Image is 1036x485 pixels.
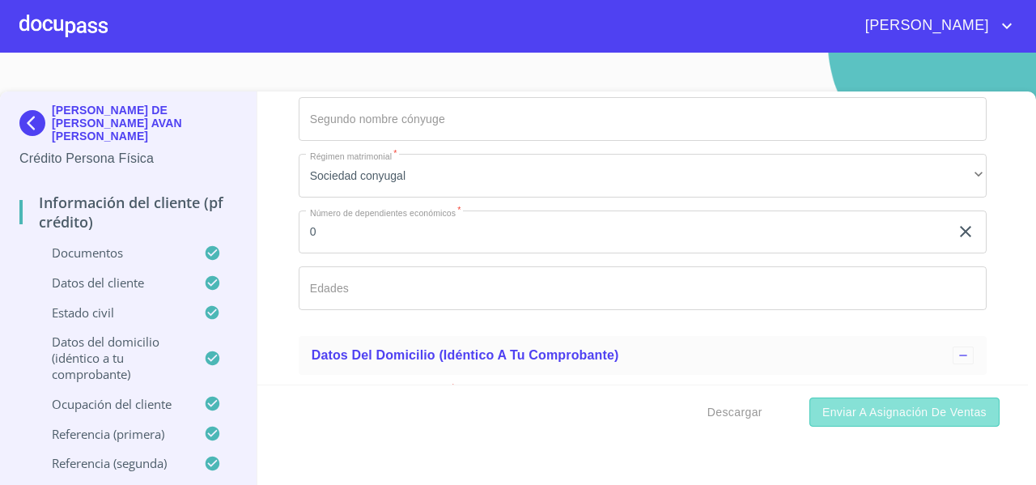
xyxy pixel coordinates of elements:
p: Crédito Persona Física [19,149,237,168]
p: [PERSON_NAME] DE [PERSON_NAME] AVAN [PERSON_NAME] [52,104,237,143]
img: Docupass spot blue [19,110,52,136]
p: Referencia (segunda) [19,455,204,471]
span: Enviar a Asignación de Ventas [822,402,987,423]
span: [PERSON_NAME] [853,13,997,39]
p: Ocupación del Cliente [19,396,204,412]
p: Estado Civil [19,304,204,321]
button: Enviar a Asignación de Ventas [809,398,1000,428]
div: Sociedad conyugal [299,154,987,198]
p: Documentos [19,245,204,261]
p: Información del cliente (PF crédito) [19,193,237,232]
button: Descargar [701,398,769,428]
p: Datos del domicilio (idéntico a tu comprobante) [19,334,204,382]
button: account of current user [853,13,1017,39]
p: Referencia (primera) [19,426,204,442]
div: [PERSON_NAME] DE [PERSON_NAME] AVAN [PERSON_NAME] [19,104,237,149]
p: Datos del cliente [19,274,204,291]
button: clear input [956,222,975,241]
div: Datos del domicilio (idéntico a tu comprobante) [299,336,987,375]
span: Datos del domicilio (idéntico a tu comprobante) [312,348,619,362]
span: Descargar [707,402,762,423]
